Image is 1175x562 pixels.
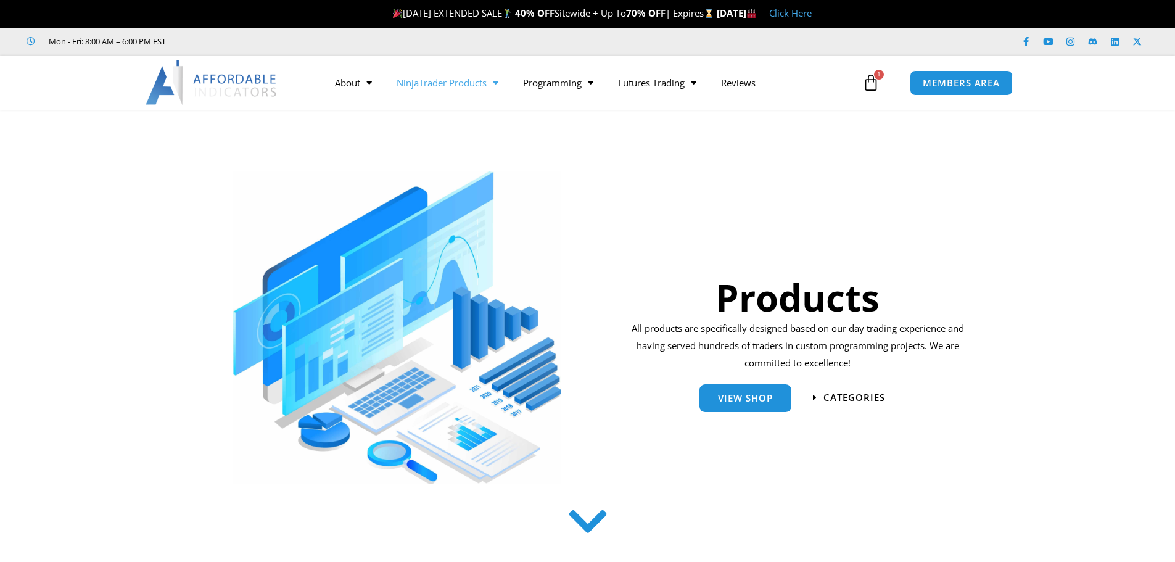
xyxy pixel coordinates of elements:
[515,7,555,19] strong: 40% OFF
[718,394,773,403] span: View Shop
[46,34,166,49] span: Mon - Fri: 8:00 AM – 6:00 PM EST
[606,68,709,97] a: Futures Trading
[384,68,511,97] a: NinjaTrader Products
[323,68,384,97] a: About
[233,171,561,484] img: ProductsSection scaled | Affordable Indicators – NinjaTrader
[323,68,859,97] nav: Menu
[874,70,884,80] span: 1
[709,68,768,97] a: Reviews
[717,7,757,19] strong: [DATE]
[626,7,666,19] strong: 70% OFF
[503,9,512,18] img: 🏌️‍♂️
[923,78,1000,88] span: MEMBERS AREA
[910,70,1013,96] a: MEMBERS AREA
[813,393,885,402] a: categories
[823,393,885,402] span: categories
[390,7,717,19] span: [DATE] EXTENDED SALE Sitewide + Up To | Expires
[627,271,968,323] h1: Products
[393,9,402,18] img: 🎉
[699,384,791,412] a: View Shop
[183,35,368,48] iframe: Customer reviews powered by Trustpilot
[747,9,756,18] img: 🏭
[511,68,606,97] a: Programming
[146,60,278,105] img: LogoAI | Affordable Indicators – NinjaTrader
[704,9,714,18] img: ⌛
[769,7,812,19] a: Click Here
[844,65,898,101] a: 1
[627,320,968,372] p: All products are specifically designed based on our day trading experience and having served hund...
